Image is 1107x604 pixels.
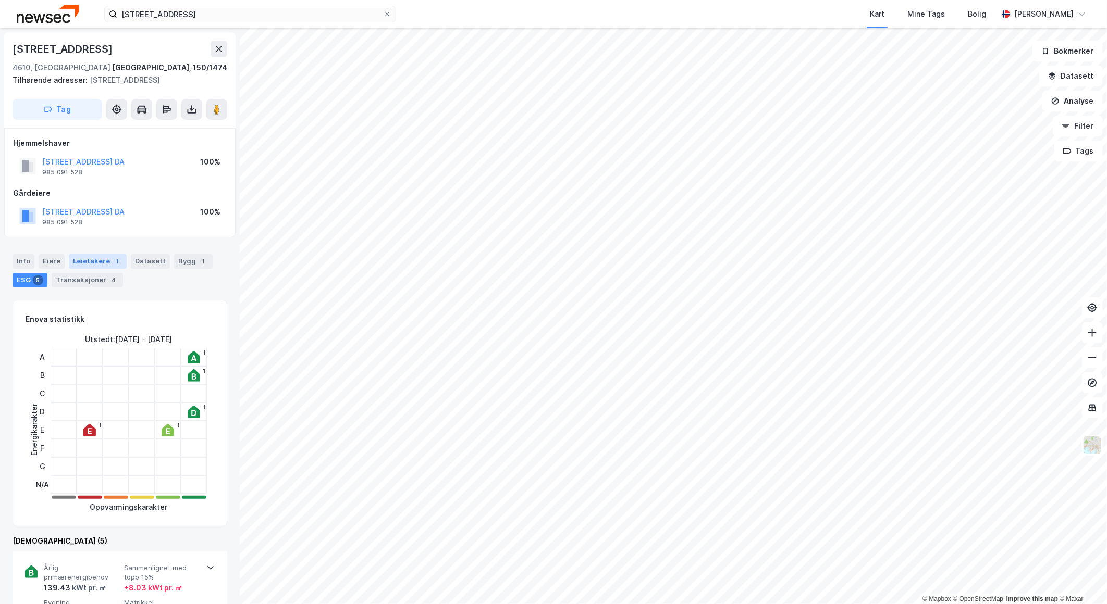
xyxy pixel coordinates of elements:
[117,6,383,22] input: Søk på adresse, matrikkel, gårdeiere, leietakere eller personer
[1032,41,1103,61] button: Bokmerker
[36,457,49,475] div: G
[69,254,127,269] div: Leietakere
[36,402,49,421] div: D
[36,384,49,402] div: C
[42,168,82,177] div: 985 091 528
[90,501,168,513] div: Oppvarmingskarakter
[953,595,1004,602] a: OpenStreetMap
[33,275,43,285] div: 5
[203,404,205,410] div: 1
[124,582,182,594] div: + 8.03 kWt pr. ㎡
[870,8,884,20] div: Kart
[174,254,213,269] div: Bygg
[177,422,179,429] div: 1
[28,404,41,456] div: Energikarakter
[200,206,220,218] div: 100%
[39,254,65,269] div: Eiere
[13,187,227,199] div: Gårdeiere
[13,535,227,547] div: [DEMOGRAPHIC_DATA] (5)
[13,273,47,287] div: ESG
[70,582,106,594] div: kWt pr. ㎡
[44,582,106,594] div: 139.43
[968,8,986,20] div: Bolig
[44,563,120,582] span: Årlig primærenergibehov
[36,439,49,457] div: F
[13,99,102,120] button: Tag
[85,333,173,346] div: Utstedt : [DATE] - [DATE]
[52,273,123,287] div: Transaksjoner
[131,254,170,269] div: Datasett
[13,254,34,269] div: Info
[200,156,220,168] div: 100%
[1083,435,1102,455] img: Z
[13,137,227,149] div: Hjemmelshaver
[203,368,205,374] div: 1
[36,348,49,366] div: A
[13,75,90,84] span: Tilhørende adresser:
[13,61,110,74] div: 4610, [GEOGRAPHIC_DATA]
[1014,8,1074,20] div: [PERSON_NAME]
[112,256,122,267] div: 1
[99,422,101,429] div: 1
[923,595,951,602] a: Mapbox
[1053,116,1103,136] button: Filter
[1054,141,1103,161] button: Tags
[108,275,119,285] div: 4
[26,313,84,325] div: Enova statistikk
[907,8,945,20] div: Mine Tags
[1055,554,1107,604] div: Kontrollprogram for chat
[203,349,205,356] div: 1
[1039,66,1103,86] button: Datasett
[13,74,219,86] div: [STREET_ADDRESS]
[13,41,115,57] div: [STREET_ADDRESS]
[1006,595,1058,602] a: Improve this map
[36,475,49,494] div: N/A
[36,366,49,384] div: B
[1055,554,1107,604] iframe: Chat Widget
[124,563,200,582] span: Sammenlignet med topp 15%
[42,218,82,227] div: 985 091 528
[17,5,79,23] img: newsec-logo.f6e21ccffca1b3a03d2d.png
[36,421,49,439] div: E
[198,256,208,267] div: 1
[112,61,227,74] div: [GEOGRAPHIC_DATA], 150/1474
[1042,91,1103,111] button: Analyse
